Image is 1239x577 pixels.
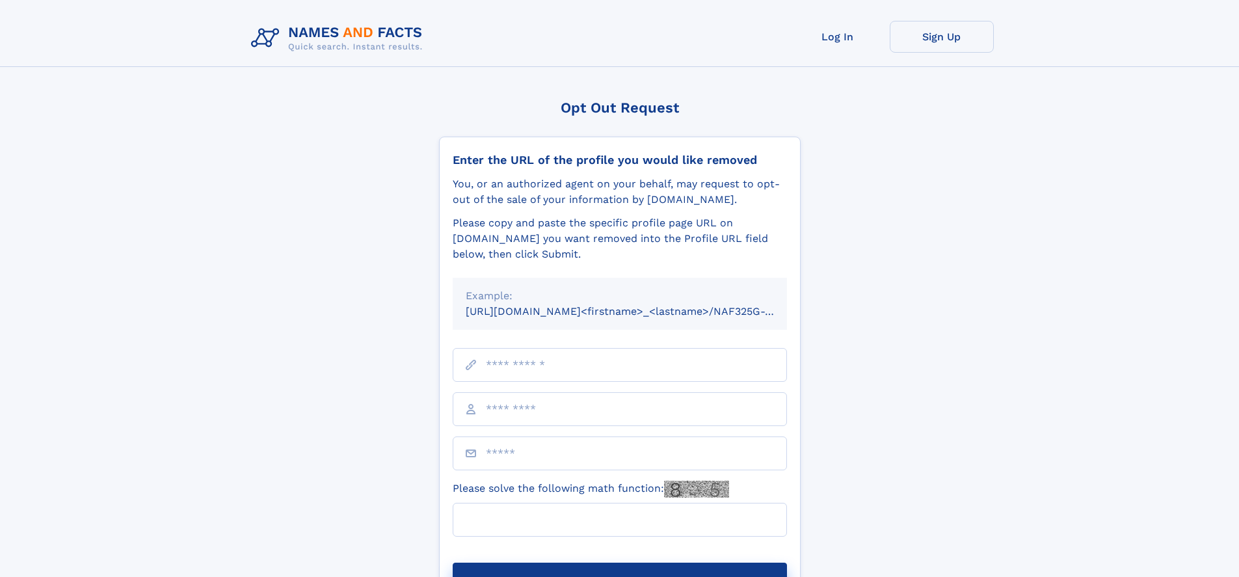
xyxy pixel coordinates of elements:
[453,153,787,167] div: Enter the URL of the profile you would like removed
[453,215,787,262] div: Please copy and paste the specific profile page URL on [DOMAIN_NAME] you want removed into the Pr...
[439,100,801,116] div: Opt Out Request
[453,176,787,208] div: You, or an authorized agent on your behalf, may request to opt-out of the sale of your informatio...
[466,305,812,317] small: [URL][DOMAIN_NAME]<firstname>_<lastname>/NAF325G-xxxxxxxx
[466,288,774,304] div: Example:
[453,481,729,498] label: Please solve the following math function:
[246,21,433,56] img: Logo Names and Facts
[890,21,994,53] a: Sign Up
[786,21,890,53] a: Log In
